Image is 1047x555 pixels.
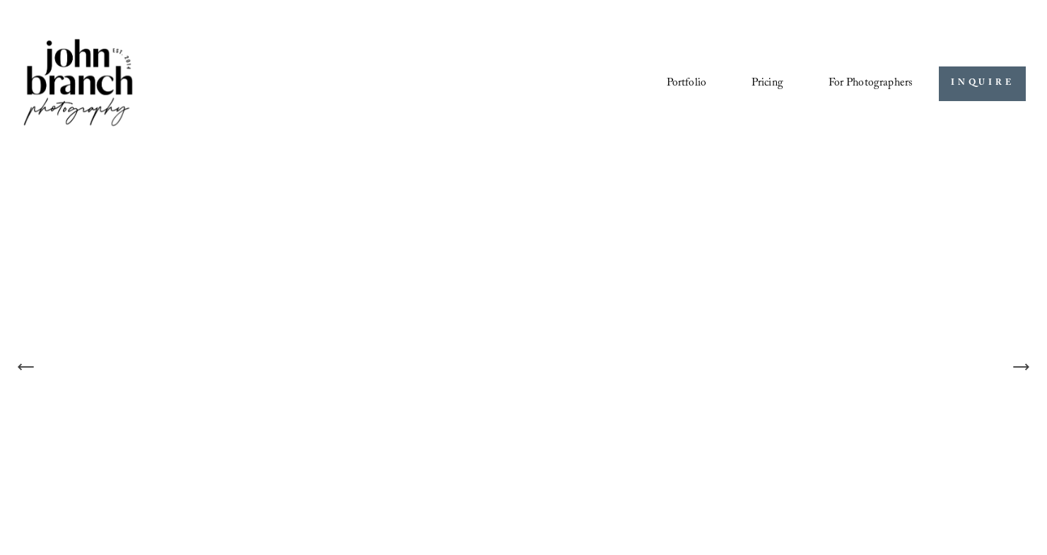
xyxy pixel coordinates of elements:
button: Previous Slide [11,351,42,382]
a: Pricing [751,71,783,95]
a: Portfolio [667,71,706,95]
a: folder dropdown [829,71,913,95]
span: For Photographers [829,73,913,95]
button: Next Slide [1005,351,1036,382]
img: John Branch IV Photography [21,36,136,132]
a: INQUIRE [939,66,1026,101]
